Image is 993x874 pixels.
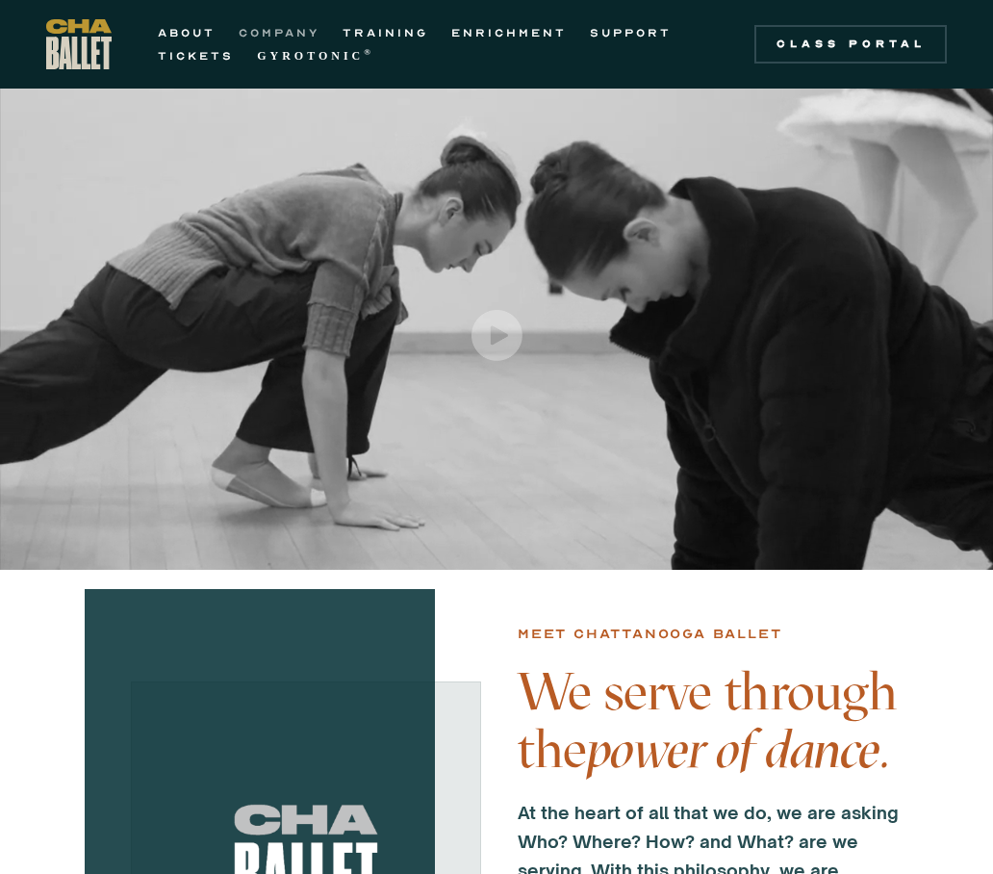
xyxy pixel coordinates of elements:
[518,663,903,779] h4: We serve through the
[158,44,234,67] a: TICKETS
[257,44,374,67] a: GYROTONIC®
[239,21,319,44] a: COMPANY
[46,19,112,69] a: home
[590,21,672,44] a: SUPPORT
[343,21,428,44] a: TRAINING
[518,623,781,646] div: Meet chattanooga ballet
[257,49,364,63] strong: GYROTONIC
[158,21,216,44] a: ABOUT
[451,21,567,44] a: ENRICHMENT
[364,47,374,57] sup: ®
[587,718,892,781] em: power of dance.
[766,37,935,52] div: Class Portal
[754,25,947,64] a: Class Portal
